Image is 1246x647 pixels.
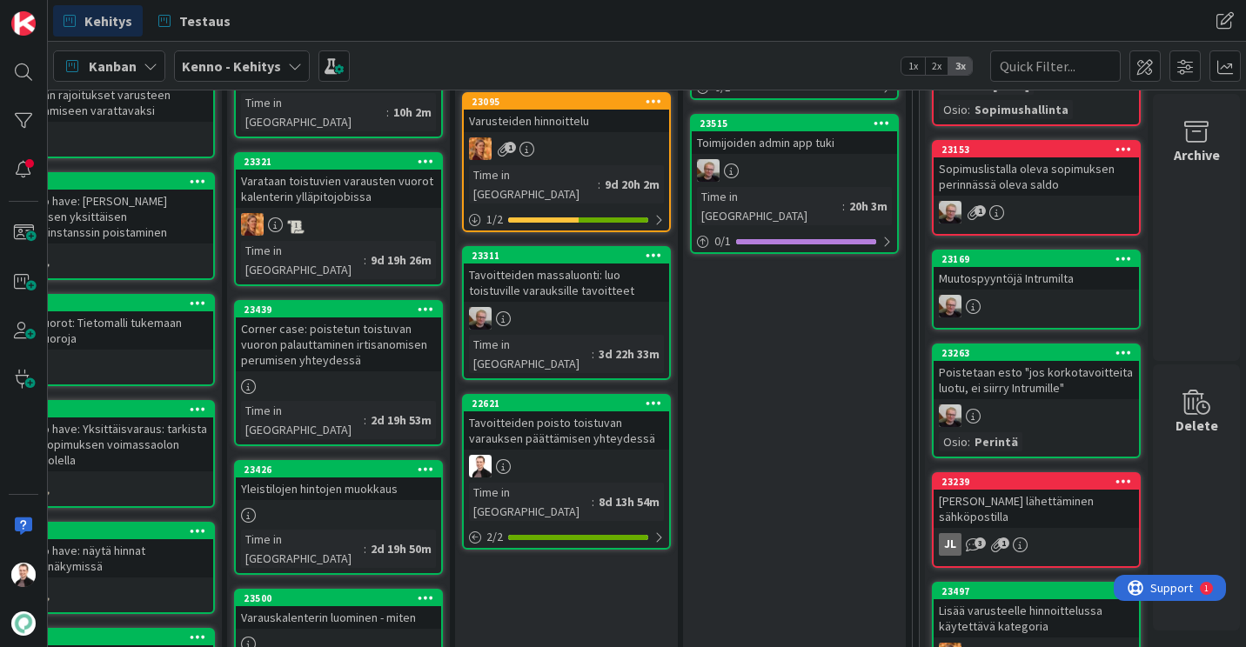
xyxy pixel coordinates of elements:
[934,267,1139,290] div: Muutospyyntöjä Intrumilta
[469,307,492,330] img: JH
[236,462,441,500] div: 23426Yleistilojen hintojen muokkaus
[364,539,366,558] span: :
[8,402,213,417] div: 23091
[472,397,669,410] div: 22621
[934,599,1139,637] div: Lisää varusteelle hinnoittelussa käytettävä kategoria
[389,103,436,122] div: 10h 2m
[8,174,213,243] div: 23324Nice to have: [PERSON_NAME] varauksen yksittäisen varausinstanssin poistaminen
[975,205,986,217] span: 1
[236,590,441,629] div: 23500Varauskalenterin luominen - miten
[236,302,441,371] div: 23439Corner case: poistetun toistuvan vuoron palauttaminen irtisanomisen perumisen yhteydessä
[901,57,925,75] span: 1x
[469,137,492,160] img: TL
[472,96,669,108] div: 23095
[464,263,669,302] div: Tavoitteiden massaluonti: luo toistuville varauksille tavoitteet
[366,539,436,558] div: 2d 19h 50m
[714,232,731,250] span: 0 / 1
[464,94,669,132] div: 23095Varusteiden hinnoittelu
[592,492,594,511] span: :
[236,606,441,629] div: Varauskalenterin luominen - miten
[11,611,36,636] img: avatar
[934,584,1139,599] div: 23497
[970,432,1022,451] div: Perintä
[990,50,1121,82] input: Quick Filter...
[592,344,594,364] span: :
[842,197,845,216] span: :
[505,142,516,153] span: 1
[179,10,231,31] span: Testaus
[998,537,1009,549] span: 1
[148,5,241,37] a: Testaus
[934,490,1139,528] div: [PERSON_NAME] lähettäminen sähköpostilla
[975,537,986,549] span: 3
[8,296,213,350] div: 22342Yleisvuorot: Tietomalli tukemaan yleisvuoroja
[182,57,281,75] b: Kenno - Kehitys
[8,174,213,190] div: 23324
[236,590,441,606] div: 23500
[941,476,1139,488] div: 23239
[934,533,1139,556] div: JL
[939,100,968,119] div: Osio
[8,630,213,645] div: 23027
[600,175,664,194] div: 9d 20h 2m
[244,464,441,476] div: 23426
[845,197,892,216] div: 20h 3m
[16,631,213,644] div: 23027
[244,592,441,604] div: 23500
[941,253,1139,265] div: 23169
[934,345,1139,399] div: 23263Poistetaan esto "jos korkotavoitteita luotu, ei siirry Intrumille"
[464,137,669,160] div: TL
[236,154,441,208] div: 23321Varataan toistuvien varausten vuorot kalenterin ylläpitojobissa
[469,455,492,477] img: VP
[8,190,213,243] div: Nice to have: [PERSON_NAME] varauksen yksittäisen varausinstanssin poistaminen
[244,156,441,168] div: 23321
[598,175,600,194] span: :
[692,116,897,131] div: 23515
[925,57,948,75] span: 2x
[8,296,213,311] div: 22342
[934,404,1139,427] div: JH
[464,307,669,330] div: JH
[8,83,213,122] div: Lisätään rajoitukset varusteen muuttamiseen varattavaksi
[939,432,968,451] div: Osio
[469,165,598,203] div: Time in [GEOGRAPHIC_DATA]
[16,297,213,310] div: 22342
[934,157,1139,196] div: Sopimuslistalla oleva sopimuksen perinnässä oleva saldo
[8,402,213,471] div: 23091Nice to have: Yksittäisvaraus: tarkista ettei sopimuksen voimassaolon ulkopuolella
[241,93,386,131] div: Time in [GEOGRAPHIC_DATA]
[84,10,132,31] span: Kehitys
[464,94,669,110] div: 23095
[948,57,972,75] span: 3x
[364,250,366,270] span: :
[236,213,441,236] div: TL
[939,295,961,317] img: JH
[697,159,720,182] img: JH
[464,110,669,132] div: Varusteiden hinnoittelu
[244,303,441,316] div: 23439
[968,100,970,119] span: :
[934,251,1139,290] div: 23169Muutospyyntöjä Intrumilta
[8,68,213,122] div: Lisätään rajoitukset varusteen muuttamiseen varattavaksi
[16,404,213,416] div: 23091
[241,241,364,279] div: Time in [GEOGRAPHIC_DATA]
[8,524,213,539] div: 23080
[236,317,441,371] div: Corner case: poistetun toistuvan vuoron palauttaminen irtisanomisen perumisen yhteydessä
[486,210,503,229] span: 1 / 2
[941,143,1139,156] div: 23153
[464,396,669,450] div: 22621Tavoitteiden poisto toistuvan varauksen päättämisen yhteydessä
[594,492,664,511] div: 8d 13h 54m
[236,154,441,170] div: 23321
[366,250,436,270] div: 9d 19h 26m
[934,474,1139,528] div: 23239[PERSON_NAME] lähettäminen sähköpostilla
[692,159,897,182] div: JH
[934,251,1139,267] div: 23169
[1174,144,1220,165] div: Archive
[364,410,366,430] span: :
[692,131,897,154] div: Toimijoiden admin app tuki
[934,474,1139,490] div: 23239
[464,396,669,411] div: 22621
[941,347,1139,359] div: 23263
[89,56,137,77] span: Kanban
[469,483,592,521] div: Time in [GEOGRAPHIC_DATA]
[464,209,669,230] div: 1/2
